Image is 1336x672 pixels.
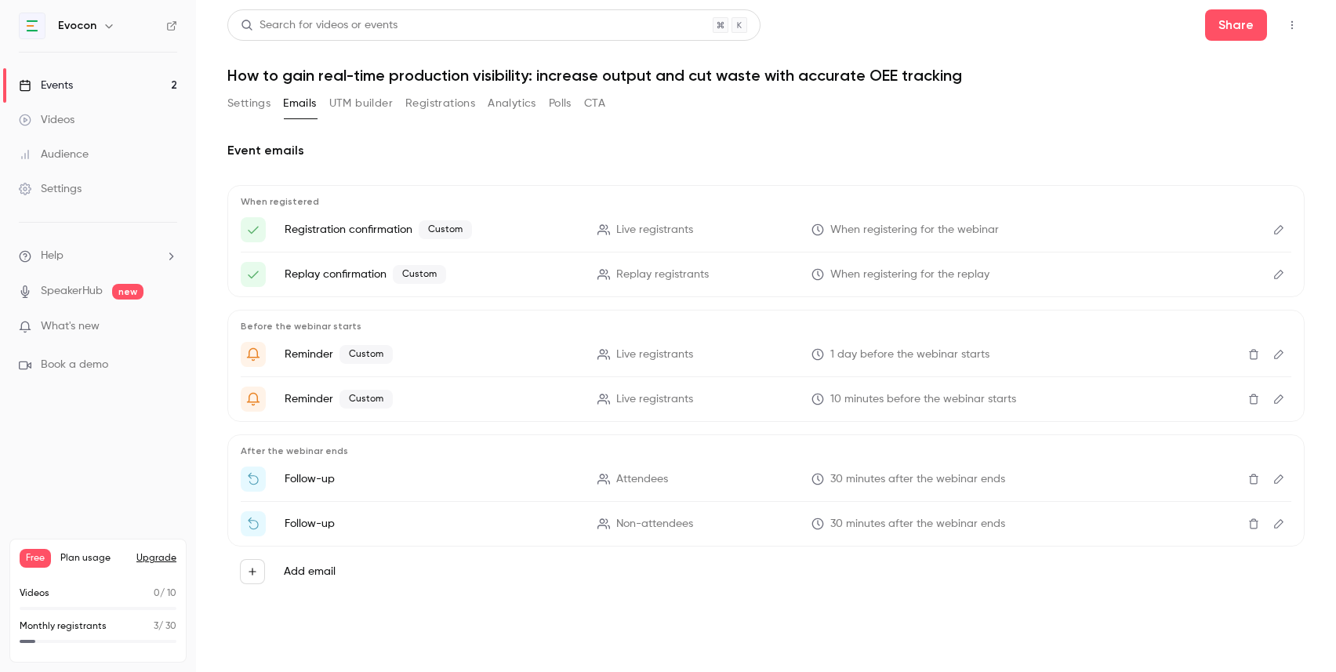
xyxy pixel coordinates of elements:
li: Here's your access link to "{{ event_name }}"! [241,262,1291,287]
span: Help [41,248,64,264]
span: Custom [339,345,393,364]
span: 30 minutes after the webinar ends [830,516,1005,532]
p: Monthly registrants [20,619,107,634]
span: Custom [419,220,472,239]
iframe: Noticeable Trigger [158,320,177,334]
li: Get Ready for '{{ event_name }}' tomorrow! [241,342,1291,367]
p: When registered [241,195,1291,208]
button: Polls [549,91,572,116]
button: Edit [1266,467,1291,492]
span: 3 [154,622,158,631]
span: Attendees [616,471,668,488]
div: Audience [19,147,89,162]
p: Reminder [285,345,579,364]
span: Live registrants [616,347,693,363]
button: Delete [1241,387,1266,412]
div: Events [19,78,73,93]
div: Search for videos or events [241,17,398,34]
button: Edit [1266,511,1291,536]
span: Live registrants [616,391,693,408]
li: Here's your access link to "{{ event_name }}"! [241,217,1291,242]
span: 0 [154,589,160,598]
span: Custom [393,265,446,284]
button: Emails [283,91,316,116]
button: Delete [1241,511,1266,536]
p: After the webinar ends [241,445,1291,457]
span: new [112,284,143,300]
button: Upgrade [136,552,176,565]
button: Edit [1266,387,1291,412]
span: Replay registrants [616,267,709,283]
button: Analytics [488,91,536,116]
h1: How to gain real-time production visibility: increase output and cut waste with accurate OEE trac... [227,66,1305,85]
span: Book a demo [41,357,108,373]
span: Custom [339,390,393,409]
span: Live registrants [616,222,693,238]
span: 1 day before the webinar starts [830,347,989,363]
button: Registrations [405,91,475,116]
p: Before the webinar starts [241,320,1291,332]
span: What's new [41,318,100,335]
span: Non-attendees [616,516,693,532]
button: CTA [584,91,605,116]
div: Videos [19,112,74,128]
li: Thanks for attending {{ event_name }} [241,467,1291,492]
p: Registration confirmation [285,220,579,239]
p: Replay confirmation [285,265,579,284]
button: Edit [1266,262,1291,287]
p: Follow-up [285,471,579,487]
p: / 30 [154,619,176,634]
span: Plan usage [60,552,127,565]
button: Edit [1266,217,1291,242]
span: Free [20,549,51,568]
p: Follow-up [285,516,579,532]
span: 30 minutes after the webinar ends [830,471,1005,488]
button: Share [1205,9,1267,41]
button: Edit [1266,342,1291,367]
span: When registering for the webinar [830,222,999,238]
button: Settings [227,91,270,116]
img: Evocon [20,13,45,38]
button: UTM builder [329,91,393,116]
div: Settings [19,181,82,197]
li: Watch the replay of {{ event_name }} [241,511,1291,536]
button: Delete [1241,467,1266,492]
span: 10 minutes before the webinar starts [830,391,1016,408]
p: Reminder [285,390,579,409]
a: SpeakerHub [41,283,103,300]
span: When registering for the replay [830,267,989,283]
li: help-dropdown-opener [19,248,177,264]
p: / 10 [154,587,176,601]
label: Add email [284,564,336,579]
p: Videos [20,587,49,601]
h6: Evocon [58,18,96,34]
li: "{{ event_name }}" is about to go live [241,387,1291,412]
button: Delete [1241,342,1266,367]
h2: Event emails [227,141,1305,160]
